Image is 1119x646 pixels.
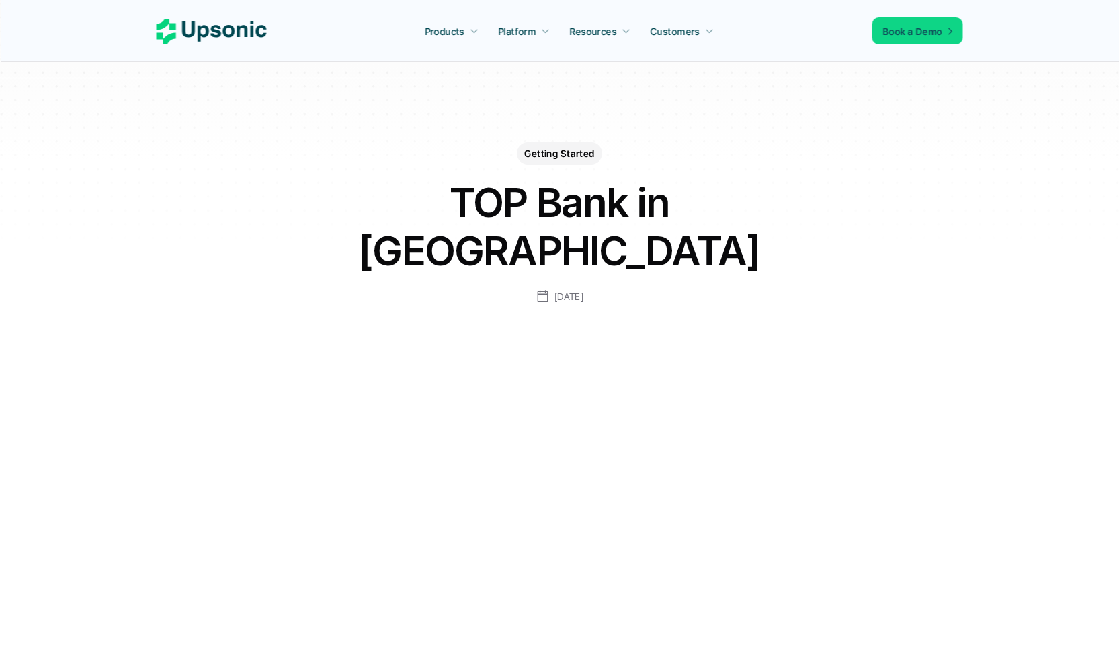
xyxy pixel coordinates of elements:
[524,146,594,160] p: Getting Started
[358,178,761,275] h1: TOP Bank in [GEOGRAPHIC_DATA]
[554,288,583,305] p: [DATE]
[651,24,700,38] p: Customers
[425,24,464,38] p: Products
[883,26,943,37] span: Book a Demo
[498,24,536,38] p: Platform
[417,19,487,43] a: Products
[570,24,617,38] p: Resources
